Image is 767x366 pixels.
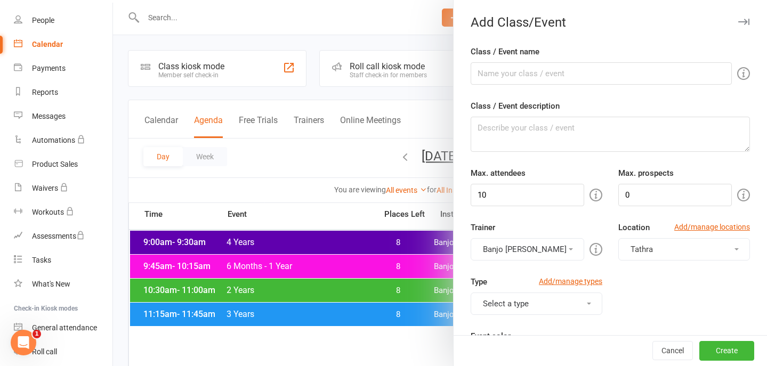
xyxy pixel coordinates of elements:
label: Max. attendees [471,167,526,180]
button: Create [699,341,754,361]
a: Automations [14,128,112,152]
div: Payments [32,64,66,72]
a: Messages [14,104,112,128]
button: Cancel [652,341,693,361]
label: Max. prospects [618,167,674,180]
label: Event color [471,330,511,343]
label: Trainer [471,221,495,234]
span: Tathra [631,245,653,254]
span: 1 [33,330,41,338]
button: Select a type [471,292,602,315]
div: General attendance [32,323,97,332]
a: Waivers [14,176,112,200]
input: Name your class / event [471,62,732,85]
div: Product Sales [32,160,78,168]
div: Tasks [32,256,51,264]
div: What's New [32,280,70,288]
label: Location [618,221,650,234]
a: Calendar [14,32,112,56]
label: Type [471,275,487,288]
div: Calendar [32,40,63,48]
a: Roll call [14,340,112,364]
a: What's New [14,272,112,296]
div: Messages [32,112,66,120]
a: Add/manage locations [674,221,750,233]
label: Class / Event name [471,45,539,58]
a: People [14,9,112,32]
a: Payments [14,56,112,80]
a: Tasks [14,248,112,272]
a: Reports [14,80,112,104]
iframe: Intercom live chat [11,330,36,355]
div: Automations [32,136,75,144]
a: Workouts [14,200,112,224]
div: Assessments [32,232,85,240]
div: Waivers [32,184,58,192]
div: Roll call [32,347,57,356]
button: Banjo [PERSON_NAME] [471,238,584,261]
div: People [32,16,54,25]
label: Class / Event description [471,100,560,112]
div: Reports [32,88,58,96]
a: Product Sales [14,152,112,176]
a: Add/manage types [539,275,602,287]
button: Tathra [618,238,750,261]
div: Add Class/Event [454,15,767,30]
a: General attendance kiosk mode [14,316,112,340]
a: Assessments [14,224,112,248]
div: Workouts [32,208,64,216]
